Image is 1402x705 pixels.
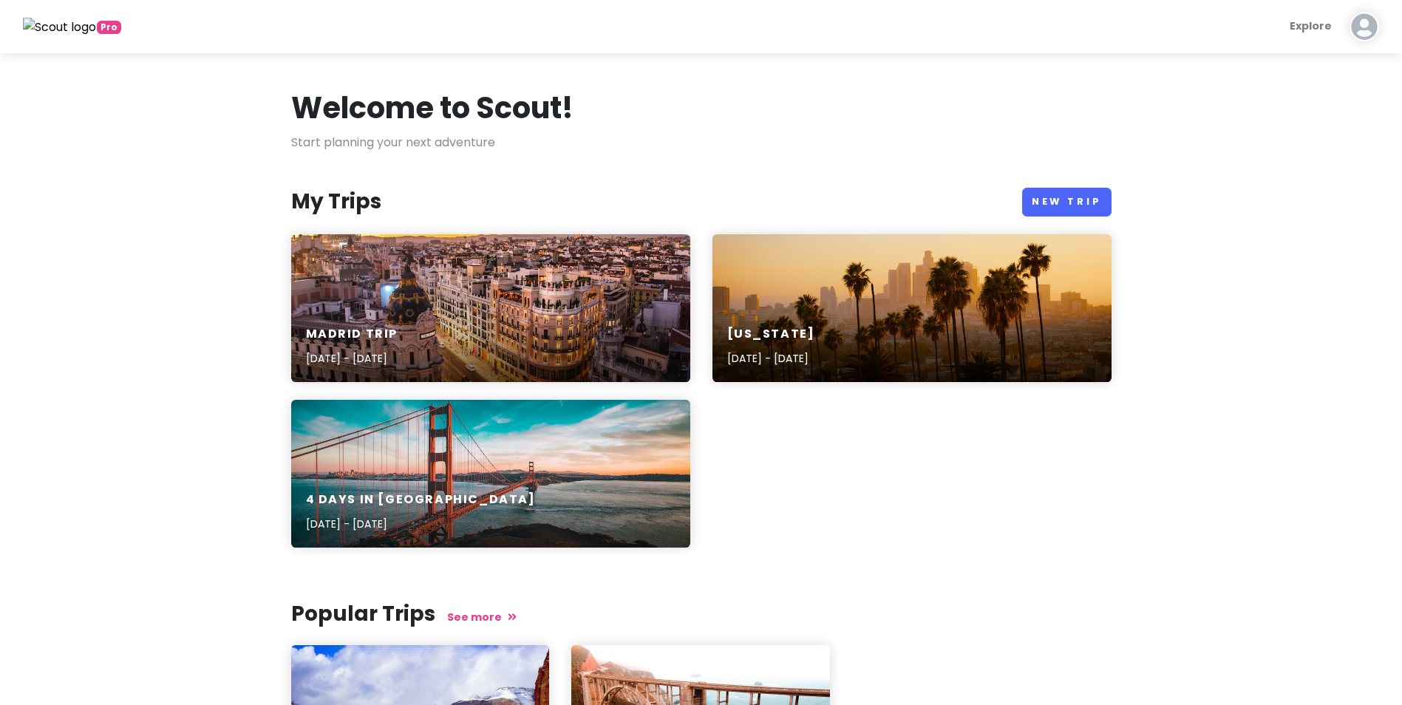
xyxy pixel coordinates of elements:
p: [DATE] - [DATE] [306,516,536,532]
h3: Popular Trips [291,601,1112,627]
a: Pro [23,17,121,36]
a: Explore [1284,12,1338,41]
img: User profile [1350,12,1379,41]
h6: [US_STATE] [727,327,815,342]
h1: Welcome to Scout! [291,89,574,127]
p: Start planning your next adventure [291,133,1112,152]
a: 4 Days in [GEOGRAPHIC_DATA][DATE] - [DATE] [291,400,690,548]
p: [DATE] - [DATE] [306,350,398,367]
h6: 4 Days in [GEOGRAPHIC_DATA] [306,492,536,508]
a: aerial photography of vehicles passing between high rise buildingsMadrid Trip[DATE] - [DATE] [291,234,690,382]
h6: Madrid Trip [306,327,398,342]
a: See more [447,610,517,624]
p: [DATE] - [DATE] [727,350,815,367]
a: New Trip [1022,188,1112,217]
h3: My Trips [291,188,381,215]
span: greetings, globetrotter [97,21,121,34]
img: Scout logo [23,18,97,37]
a: green palm tree and city view[US_STATE][DATE] - [DATE] [712,234,1112,382]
